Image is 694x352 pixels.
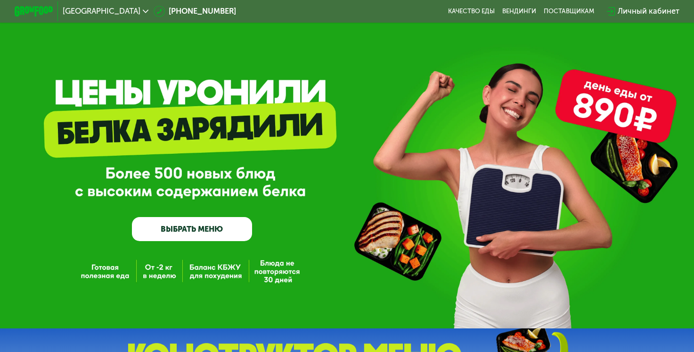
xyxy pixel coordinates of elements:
[154,6,237,17] a: [PHONE_NUMBER]
[448,8,495,15] a: Качество еды
[132,217,252,241] a: ВЫБРАТЬ МЕНЮ
[544,8,594,15] div: поставщикам
[63,8,140,15] span: [GEOGRAPHIC_DATA]
[618,6,679,17] div: Личный кабинет
[502,8,536,15] a: Вендинги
